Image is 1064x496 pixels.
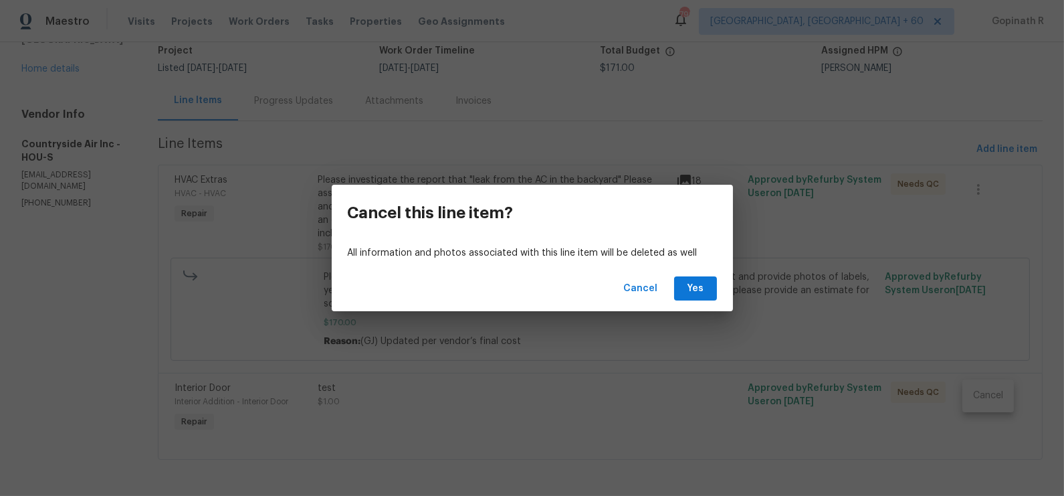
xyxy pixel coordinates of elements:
button: Cancel [619,276,663,301]
h3: Cancel this line item? [348,203,514,222]
span: Cancel [624,280,658,297]
p: All information and photos associated with this line item will be deleted as well [348,246,717,260]
button: Yes [674,276,717,301]
span: Yes [685,280,706,297]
